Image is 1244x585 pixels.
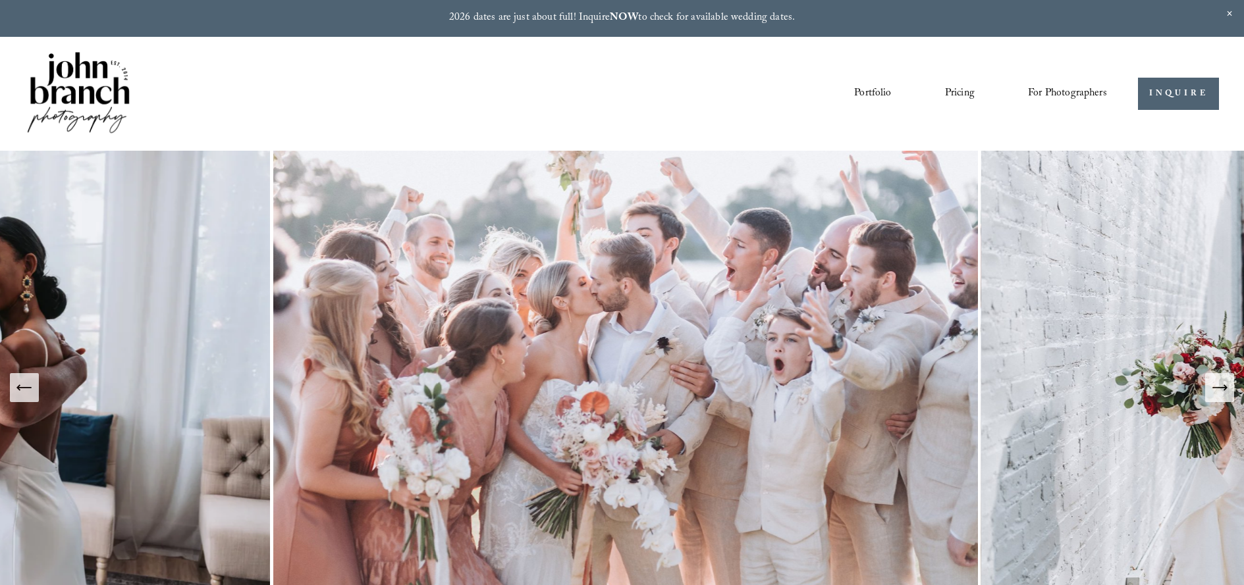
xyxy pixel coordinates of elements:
[1028,82,1107,105] a: folder dropdown
[945,82,975,105] a: Pricing
[1205,373,1234,402] button: Next Slide
[854,82,891,105] a: Portfolio
[10,373,39,402] button: Previous Slide
[1138,78,1219,110] a: INQUIRE
[25,49,132,138] img: John Branch IV Photography
[1028,84,1107,104] span: For Photographers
